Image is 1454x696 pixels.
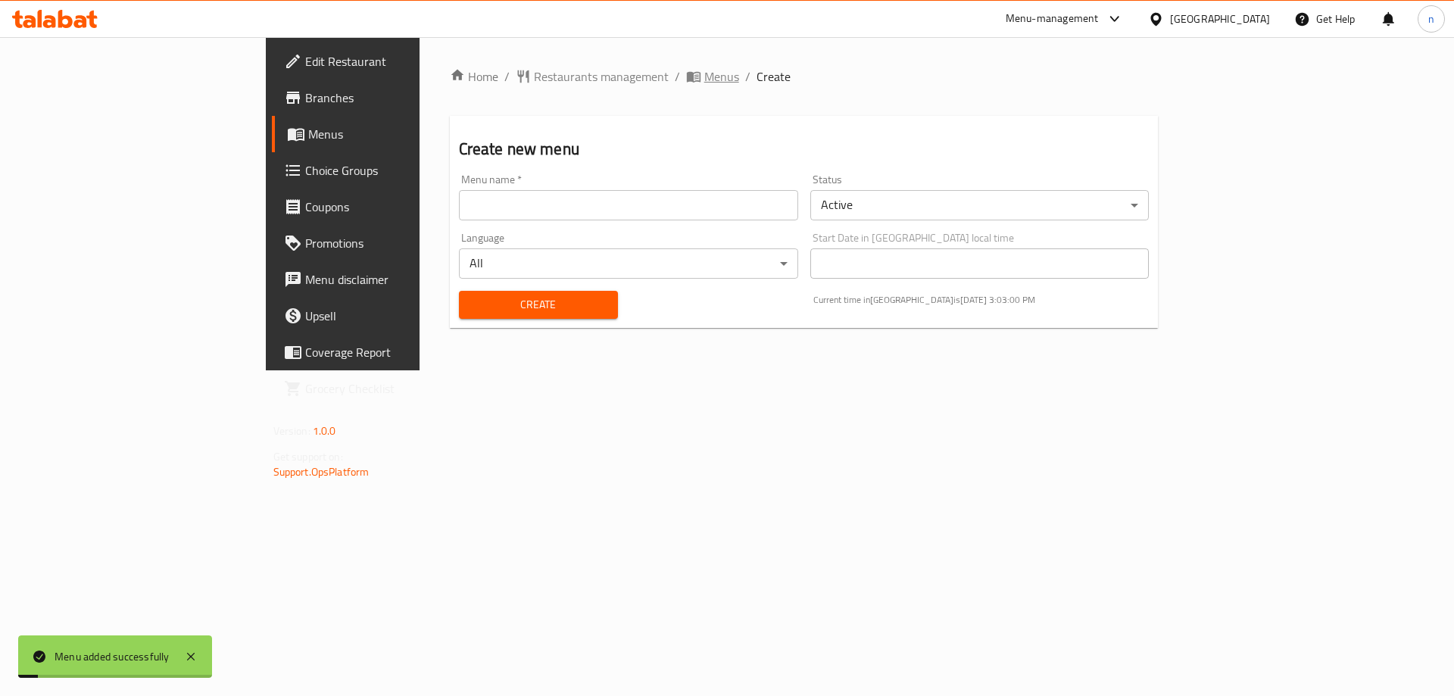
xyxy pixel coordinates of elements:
[305,379,497,398] span: Grocery Checklist
[757,67,791,86] span: Create
[55,648,170,665] div: Menu added successfully
[305,52,497,70] span: Edit Restaurant
[272,370,509,407] a: Grocery Checklist
[459,248,798,279] div: All
[675,67,680,86] li: /
[272,80,509,116] a: Branches
[305,161,497,179] span: Choice Groups
[810,190,1150,220] div: Active
[273,447,343,467] span: Get support on:
[305,270,497,289] span: Menu disclaimer
[273,462,370,482] a: Support.OpsPlatform
[534,67,669,86] span: Restaurants management
[305,198,497,216] span: Coupons
[459,138,1150,161] h2: Create new menu
[1170,11,1270,27] div: [GEOGRAPHIC_DATA]
[459,291,618,319] button: Create
[1006,10,1099,28] div: Menu-management
[273,421,310,441] span: Version:
[272,189,509,225] a: Coupons
[704,67,739,86] span: Menus
[313,421,336,441] span: 1.0.0
[272,261,509,298] a: Menu disclaimer
[516,67,669,86] a: Restaurants management
[450,67,1159,86] nav: breadcrumb
[305,89,497,107] span: Branches
[272,116,509,152] a: Menus
[272,298,509,334] a: Upsell
[1428,11,1434,27] span: n
[305,307,497,325] span: Upsell
[272,152,509,189] a: Choice Groups
[272,225,509,261] a: Promotions
[813,293,1150,307] p: Current time in [GEOGRAPHIC_DATA] is [DATE] 3:03:00 PM
[305,234,497,252] span: Promotions
[272,43,509,80] a: Edit Restaurant
[745,67,750,86] li: /
[308,125,497,143] span: Menus
[459,190,798,220] input: Please enter Menu name
[272,334,509,370] a: Coverage Report
[471,295,606,314] span: Create
[305,343,497,361] span: Coverage Report
[686,67,739,86] a: Menus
